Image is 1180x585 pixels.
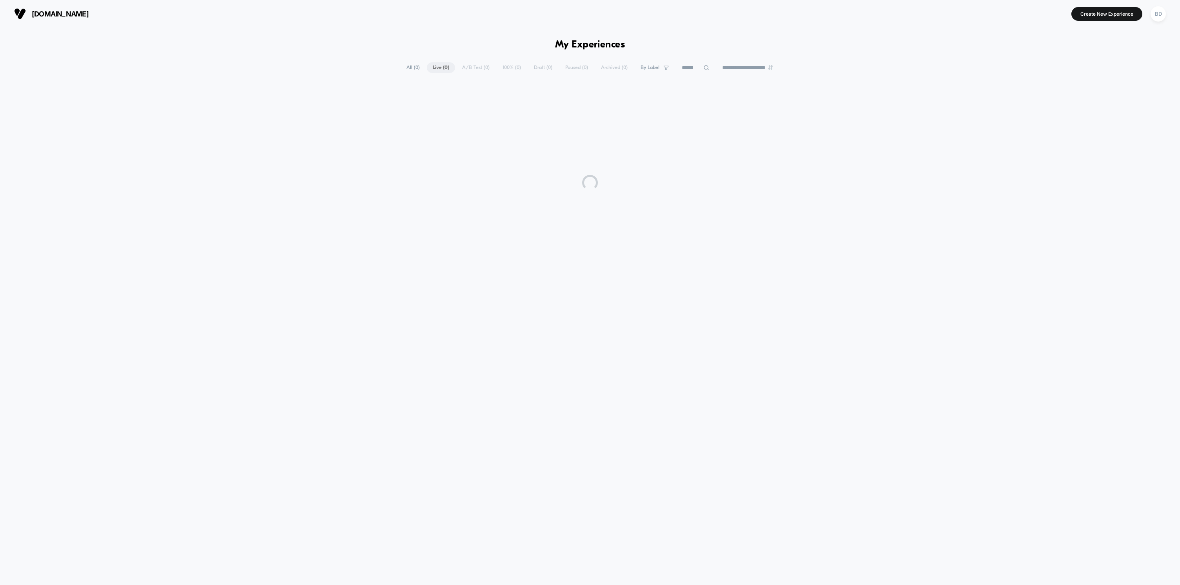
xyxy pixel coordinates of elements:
span: By Label [641,65,659,71]
button: BD [1148,6,1168,22]
div: BD [1151,6,1166,22]
button: [DOMAIN_NAME] [12,7,91,20]
h1: My Experiences [555,39,625,51]
button: Create New Experience [1071,7,1142,21]
img: end [768,65,773,70]
span: [DOMAIN_NAME] [32,10,89,18]
span: All ( 0 ) [401,62,426,73]
img: Visually logo [14,8,26,20]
